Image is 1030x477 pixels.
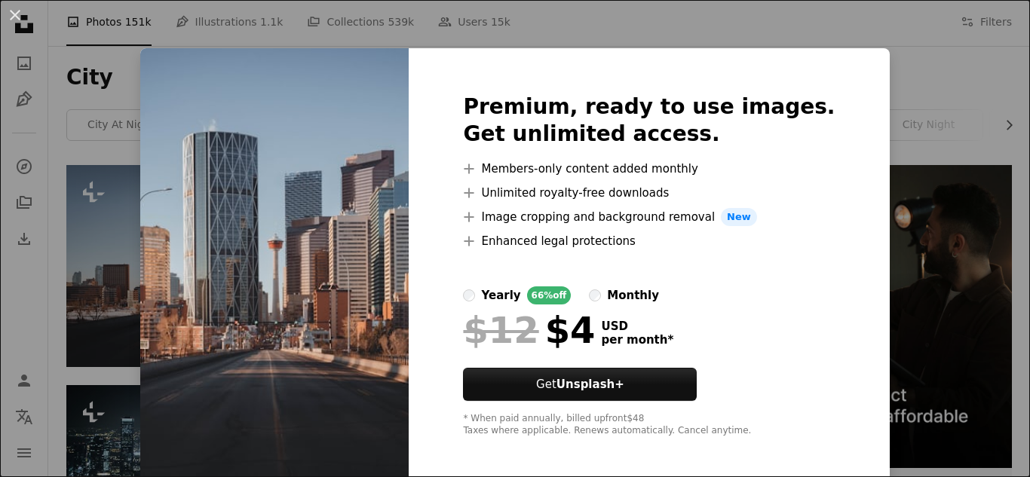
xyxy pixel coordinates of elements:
[463,93,835,148] h2: Premium, ready to use images. Get unlimited access.
[463,160,835,178] li: Members-only content added monthly
[463,184,835,202] li: Unlimited royalty-free downloads
[463,413,835,437] div: * When paid annually, billed upfront $48 Taxes where applicable. Renews automatically. Cancel any...
[721,208,757,226] span: New
[527,286,572,304] div: 66% off
[463,368,697,401] button: GetUnsplash+
[463,232,835,250] li: Enhanced legal protections
[463,208,835,226] li: Image cropping and background removal
[589,289,601,301] input: monthly
[463,310,595,350] div: $4
[601,320,673,333] span: USD
[607,286,659,304] div: monthly
[463,310,538,350] span: $12
[463,289,475,301] input: yearly66%off
[556,378,624,391] strong: Unsplash+
[481,286,520,304] div: yearly
[601,333,673,347] span: per month *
